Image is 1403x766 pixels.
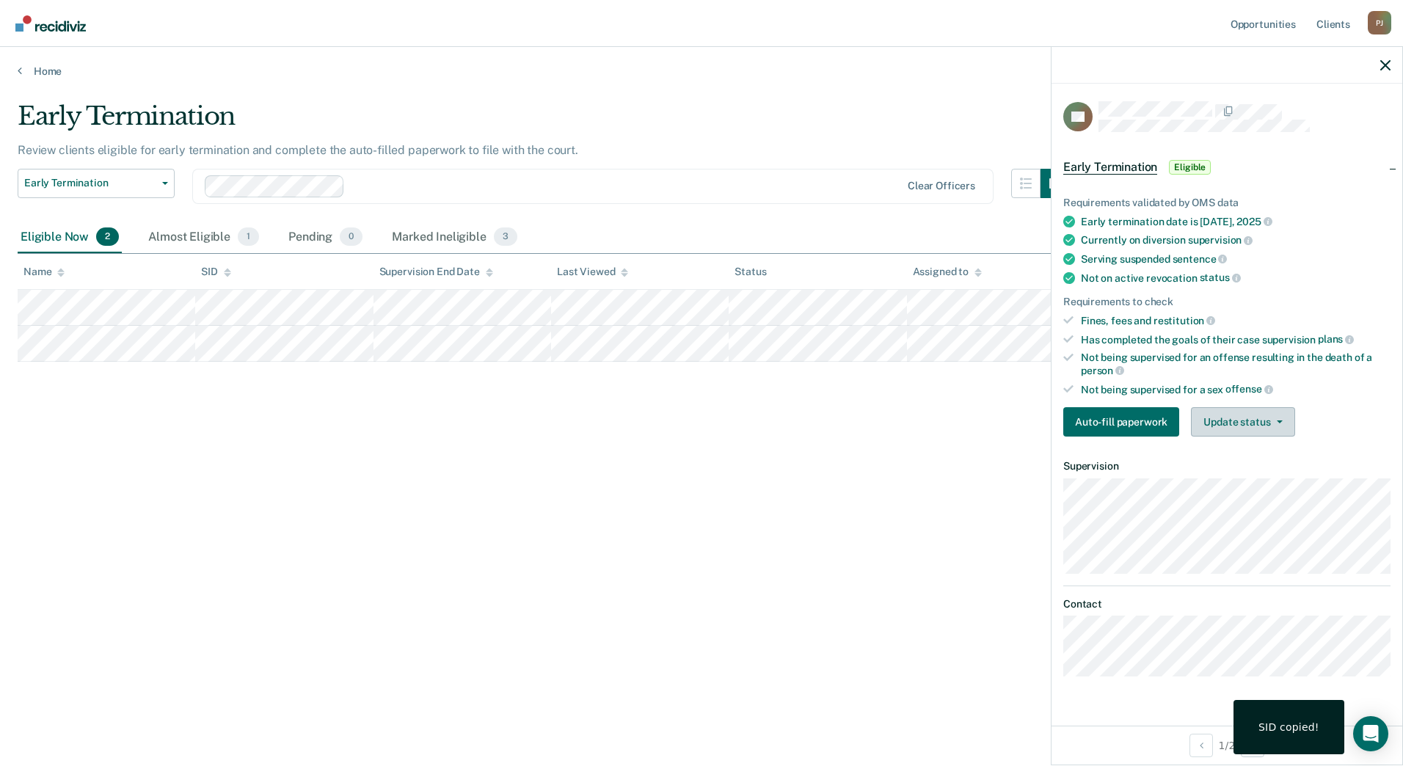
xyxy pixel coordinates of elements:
div: Clear officers [908,180,975,192]
img: Recidiviz [15,15,86,32]
div: Currently on diversion [1081,233,1391,247]
span: 2025 [1236,216,1272,227]
span: person [1081,365,1124,376]
div: Not being supervised for a sex [1081,383,1391,396]
button: Update status [1191,407,1294,437]
div: P J [1368,11,1391,34]
div: Supervision End Date [379,266,493,278]
div: Open Intercom Messenger [1353,716,1388,751]
span: offense [1225,383,1273,395]
div: Marked Ineligible [389,222,520,254]
div: Has completed the goals of their case supervision [1081,333,1391,346]
span: 3 [494,227,517,247]
div: Not on active revocation [1081,271,1391,285]
div: SID [201,266,231,278]
div: Pending [285,222,365,254]
div: Assigned to [913,266,982,278]
a: Navigate to form link [1063,407,1185,437]
div: Status [735,266,766,278]
dt: Contact [1063,598,1391,610]
div: Requirements validated by OMS data [1063,197,1391,209]
span: plans [1318,333,1354,345]
span: status [1200,271,1241,283]
button: Auto-fill paperwork [1063,407,1179,437]
div: Last Viewed [557,266,628,278]
p: Review clients eligible for early termination and complete the auto-filled paperwork to file with... [18,143,578,157]
div: Serving suspended [1081,252,1391,266]
span: 0 [340,227,362,247]
span: 2 [96,227,119,247]
dt: Supervision [1063,460,1391,473]
div: 1 / 2 [1052,726,1402,765]
span: 1 [238,227,259,247]
div: Early termination date is [DATE], [1081,215,1391,228]
button: Previous Opportunity [1189,734,1213,757]
a: Home [18,65,1385,78]
span: sentence [1173,253,1228,265]
div: Almost Eligible [145,222,262,254]
div: Name [23,266,65,278]
div: Requirements to check [1063,296,1391,308]
span: restitution [1154,315,1215,327]
span: Early Termination [1063,160,1157,175]
span: Early Termination [24,177,156,189]
div: Fines, fees and [1081,314,1391,327]
div: Early Termination [18,101,1070,143]
span: supervision [1188,234,1253,246]
div: Eligible Now [18,222,122,254]
span: Eligible [1169,160,1211,175]
div: Not being supervised for an offense resulting in the death of a [1081,351,1391,376]
button: Profile dropdown button [1368,11,1391,34]
div: Early TerminationEligible [1052,144,1402,191]
div: SID copied! [1258,721,1319,734]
